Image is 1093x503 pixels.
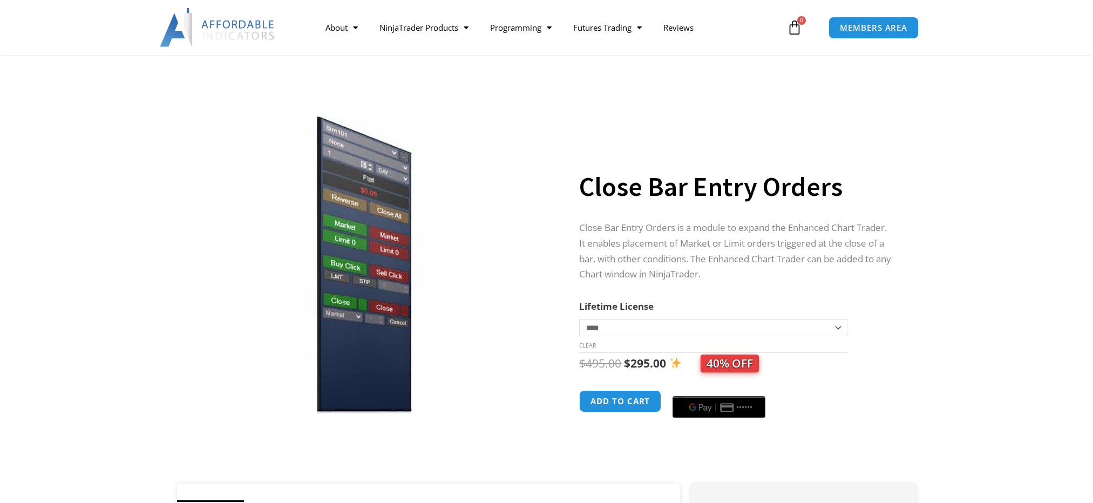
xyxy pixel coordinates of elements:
[701,355,759,372] span: 40% OFF
[670,357,681,369] img: ✨
[840,24,907,32] span: MEMBERS AREA
[369,15,479,40] a: NinjaTrader Products
[737,404,753,411] text: ••••••
[579,300,654,312] label: Lifetime License
[653,15,704,40] a: Reviews
[579,220,894,283] p: Close Bar Entry Orders is a module to expand the Enhanced Chart Trader. It enables placement of M...
[579,356,586,371] span: $
[579,390,661,412] button: Add to cart
[160,8,276,47] img: LogoAI | Affordable Indicators – NinjaTrader
[829,17,919,39] a: MEMBERS AREA
[670,389,768,390] iframe: Secure payment input frame
[624,356,630,371] span: $
[315,15,369,40] a: About
[579,168,894,206] h1: Close Bar Entry Orders
[624,356,666,371] bdi: 295.00
[771,12,818,43] a: 0
[673,396,765,418] button: Buy with GPay
[192,115,539,413] img: CloseBarOrders | Affordable Indicators – NinjaTrader
[562,15,653,40] a: Futures Trading
[579,356,621,371] bdi: 495.00
[315,15,784,40] nav: Menu
[579,342,596,349] a: Clear options
[797,16,806,25] span: 0
[479,15,562,40] a: Programming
